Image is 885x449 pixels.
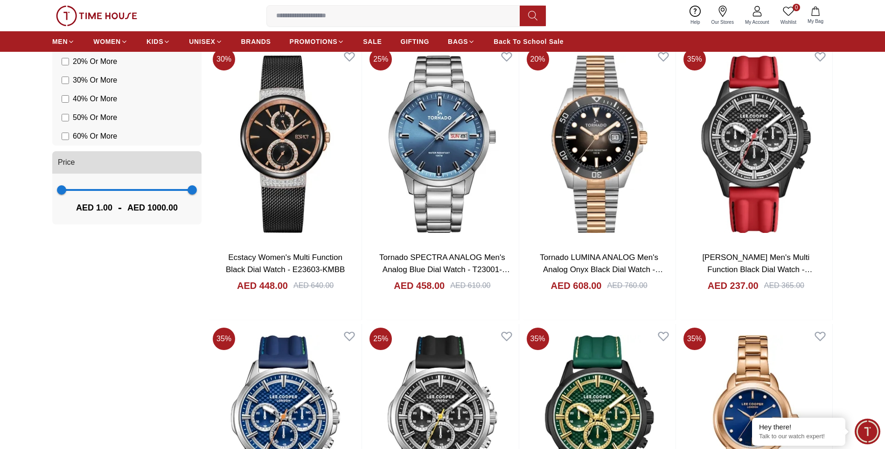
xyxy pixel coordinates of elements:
a: 0Wishlist [775,4,802,28]
a: MEN [52,33,75,50]
span: 40 % Or More [73,93,117,105]
span: 20 % Or More [73,56,117,67]
span: My Bag [804,18,827,25]
span: MEN [52,37,68,46]
span: 35 % [683,48,706,70]
input: 20% Or More [62,58,69,65]
a: WOMEN [93,33,128,50]
span: WOMEN [93,37,121,46]
span: 0 [793,4,800,11]
span: KIDS [146,37,163,46]
a: Ecstacy Women's Multi Function Black Dial Watch - E23603-KMBB [226,253,345,274]
h4: AED 608.00 [551,279,602,292]
div: AED 365.00 [764,280,804,291]
span: 30 % [213,48,235,70]
div: Hey there! [759,422,838,432]
div: AED 760.00 [607,280,647,291]
span: 35 % [213,328,235,350]
a: KIDS [146,33,170,50]
a: Tornado SPECTRA ANALOG Men's Analog Blue Dial Watch - T23001-SBSL [379,253,510,286]
span: Wishlist [777,19,800,26]
span: AED 1000.00 [127,201,178,214]
a: PROMOTIONS [290,33,345,50]
a: Help [685,4,706,28]
h4: AED 458.00 [394,279,445,292]
button: My Bag [802,5,829,27]
a: [PERSON_NAME] Men's Multi Function Black Dial Watch - LC08048.658 [702,253,812,286]
input: 30% Or More [62,77,69,84]
span: BRANDS [241,37,271,46]
input: 50% Or More [62,114,69,121]
h4: AED 448.00 [237,279,288,292]
img: Ecstacy Women's Multi Function Black Dial Watch - E23603-KMBB [209,44,362,244]
span: SALE [363,37,382,46]
a: GIFTING [400,33,429,50]
span: My Account [741,19,773,26]
span: Our Stores [708,19,738,26]
img: ... [56,6,137,26]
h4: AED 237.00 [708,279,759,292]
button: Price [52,151,202,174]
span: 30 % Or More [73,75,117,86]
span: 20 % [527,48,549,70]
span: BAGS [448,37,468,46]
a: BRANDS [241,33,271,50]
img: Tornado LUMINA ANALOG Men's Analog Onyx Black Dial Watch - T22001-KBKB [523,44,676,244]
span: 50 % Or More [73,112,117,123]
a: SALE [363,33,382,50]
span: 25 % [369,48,392,70]
span: 60 % Or More [73,131,117,142]
span: GIFTING [400,37,429,46]
span: UNISEX [189,37,215,46]
a: Tornado LUMINA ANALOG Men's Analog Onyx Black Dial Watch - T22001-KBKB [540,253,663,286]
div: AED 610.00 [450,280,490,291]
span: Help [687,19,704,26]
a: BAGS [448,33,475,50]
span: 25 % [369,328,392,350]
a: Back To School Sale [494,33,564,50]
span: 35 % [683,328,706,350]
input: 60% Or More [62,133,69,140]
p: Talk to our watch expert! [759,433,838,441]
input: 40% Or More [62,95,69,103]
div: AED 640.00 [293,280,334,291]
img: Lee Cooper Men's Multi Function Black Dial Watch - LC08048.658 [680,44,832,244]
span: PROMOTIONS [290,37,338,46]
a: UNISEX [189,33,222,50]
img: Tornado SPECTRA ANALOG Men's Analog Blue Dial Watch - T23001-SBSL [366,44,518,244]
span: 35 % [527,328,549,350]
a: Our Stores [706,4,739,28]
div: Chat Widget [855,419,880,444]
span: Price [58,157,75,168]
span: AED 1.00 [76,201,112,214]
span: Back To School Sale [494,37,564,46]
span: - [112,200,127,215]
